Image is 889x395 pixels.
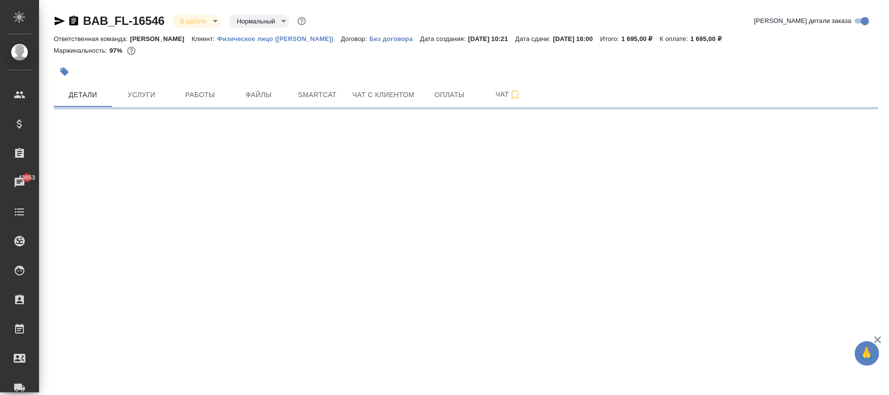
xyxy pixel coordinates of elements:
p: [DATE] 10:21 [468,35,516,42]
span: Файлы [235,89,282,101]
button: 41.25 RUB; [125,44,138,57]
span: Чат с клиентом [352,89,414,101]
span: Чат [485,88,532,101]
a: Физическое лицо ([PERSON_NAME]) [217,34,341,42]
span: Smartcat [294,89,341,101]
p: [PERSON_NAME] [130,35,192,42]
span: 43953 [13,173,41,183]
a: Без договора [370,34,420,42]
span: 🙏 [859,343,875,364]
p: [DATE] 16:00 [553,35,600,42]
p: Физическое лицо ([PERSON_NAME]) [217,35,341,42]
div: В работе [172,15,221,28]
span: Детали [60,89,106,101]
a: 43953 [2,170,37,195]
p: Клиент: [192,35,217,42]
span: [PERSON_NAME] детали заказа [754,16,851,26]
button: 🙏 [855,341,879,366]
button: Добавить тэг [54,61,75,83]
p: Договор: [341,35,370,42]
svg: Подписаться [509,89,521,101]
p: 1 695,00 ₽ [621,35,660,42]
p: Дата создания: [420,35,468,42]
button: Нормальный [234,17,278,25]
span: Работы [177,89,224,101]
button: В работе [177,17,209,25]
p: 97% [109,47,124,54]
p: Дата сдачи: [516,35,553,42]
button: Скопировать ссылку [68,15,80,27]
p: 1 695,00 ₽ [690,35,729,42]
div: В работе [229,15,289,28]
p: Без договора [370,35,420,42]
p: Итого: [600,35,621,42]
p: К оплате: [660,35,691,42]
span: Оплаты [426,89,473,101]
p: Маржинальность: [54,47,109,54]
span: Услуги [118,89,165,101]
p: Ответственная команда: [54,35,130,42]
a: BAB_FL-16546 [83,14,165,27]
button: Скопировать ссылку для ЯМессенджера [54,15,65,27]
button: Доп статусы указывают на важность/срочность заказа [295,15,308,27]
